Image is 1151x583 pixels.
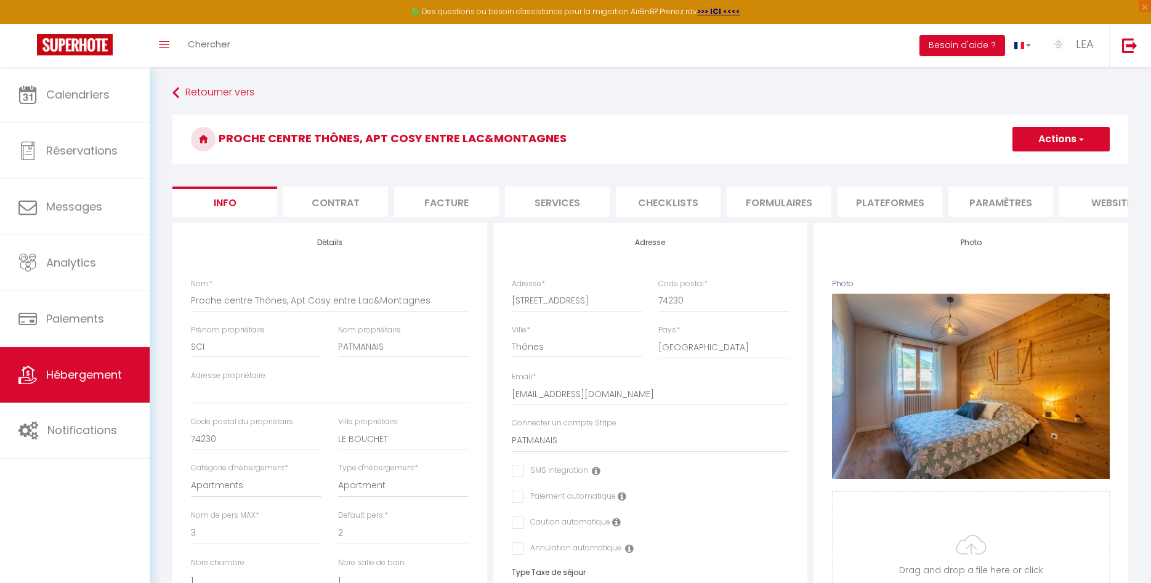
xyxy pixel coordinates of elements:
li: Formulaires [727,187,831,217]
a: Chercher [179,24,240,67]
span: Paiements [46,311,104,326]
li: Contrat [283,187,388,217]
h4: Détails [191,238,469,247]
label: Adresse [512,278,545,290]
label: Code postal du propriétaire [191,416,293,428]
span: Messages [46,199,102,214]
h4: Adresse [512,238,790,247]
span: Calendriers [46,87,110,102]
label: Code postal [658,278,708,290]
span: Analytics [46,255,96,270]
h4: Photo [832,238,1110,247]
li: Checklists [616,187,721,217]
label: Connecter un compte Stripe [512,417,616,429]
span: LEA [1076,36,1094,52]
label: Default pers. [338,510,388,521]
label: Nbre chambre [191,557,244,569]
label: Pays [658,324,680,336]
span: Hébergement [46,367,122,382]
li: Paramètres [948,187,1053,217]
label: Ville [512,324,530,336]
label: Nom propriétaire [338,324,401,336]
li: Facture [394,187,499,217]
span: Notifications [47,422,117,438]
label: Caution automatique [524,517,610,530]
span: Chercher [188,38,230,50]
a: Retourner vers [172,82,1128,104]
li: Plateformes [838,187,942,217]
span: Réservations [46,143,118,158]
label: Prénom propriétaire [191,324,265,336]
label: Nbre salle de bain [338,557,405,569]
img: ... [1049,35,1068,54]
label: Type d'hébergement [338,462,418,474]
li: Services [505,187,610,217]
h3: Proche centre Thônes, Apt Cosy entre Lac&Montagnes [172,115,1128,164]
img: Super Booking [37,34,113,55]
a: >>> ICI <<<< [697,6,740,17]
label: Adresse propriétaire [191,370,265,382]
label: Photo [832,278,854,290]
button: Actions [1012,127,1110,151]
label: Nom [191,278,212,290]
h6: Type Taxe de séjour [512,568,790,577]
li: Info [172,187,277,217]
label: Paiement automatique [524,491,616,504]
img: logout [1122,38,1137,53]
label: Ville propriétaire [338,416,398,428]
label: Email [512,371,536,383]
a: ... LEA [1040,24,1109,67]
label: Catégorie d'hébergement [191,462,288,474]
label: Nom de pers MAX [191,510,259,521]
button: Besoin d'aide ? [919,35,1005,56]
